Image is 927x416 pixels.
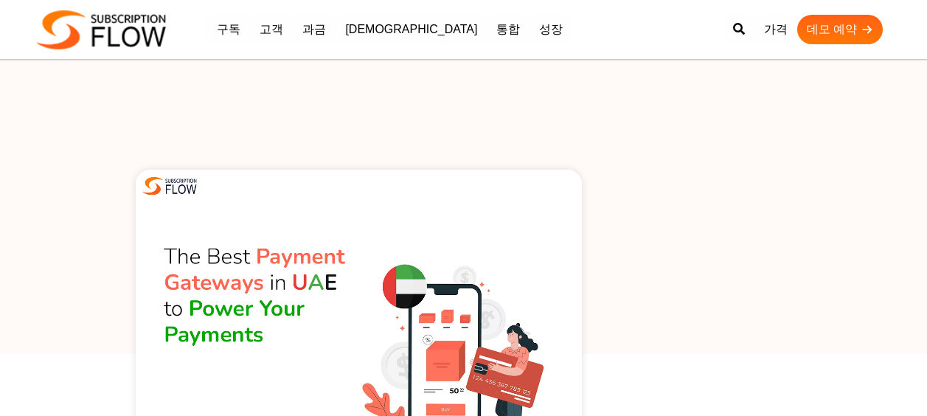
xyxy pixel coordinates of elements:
a: 과금 [293,15,336,44]
a: 가격 [754,15,797,44]
a: 데모 예약 [797,15,883,44]
a: 고객 [250,15,293,44]
a: [DEMOGRAPHIC_DATA] [336,15,487,44]
a: 구독 [207,15,250,44]
img: 구독 흐름 [37,10,166,49]
a: 통합 [487,15,530,44]
a: 성장 [530,15,572,44]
